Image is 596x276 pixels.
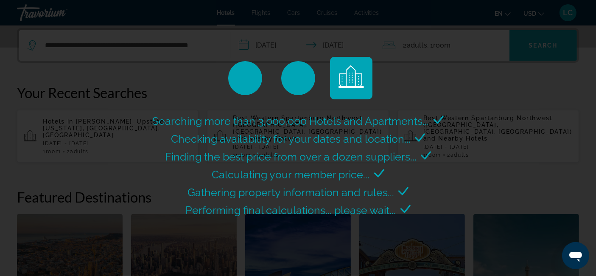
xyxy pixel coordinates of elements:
span: Finding the best price from over a dozen suppliers... [165,150,417,163]
span: Performing final calculations... please wait... [186,204,396,217]
span: Gathering property information and rules... [187,186,394,199]
span: Calculating your member price... [212,168,370,181]
iframe: Button to launch messaging window [562,242,589,269]
span: Checking availability for your dates and location... [171,132,411,145]
span: Searching more than 3,000,000 Hotels and Apartments... [153,115,429,127]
